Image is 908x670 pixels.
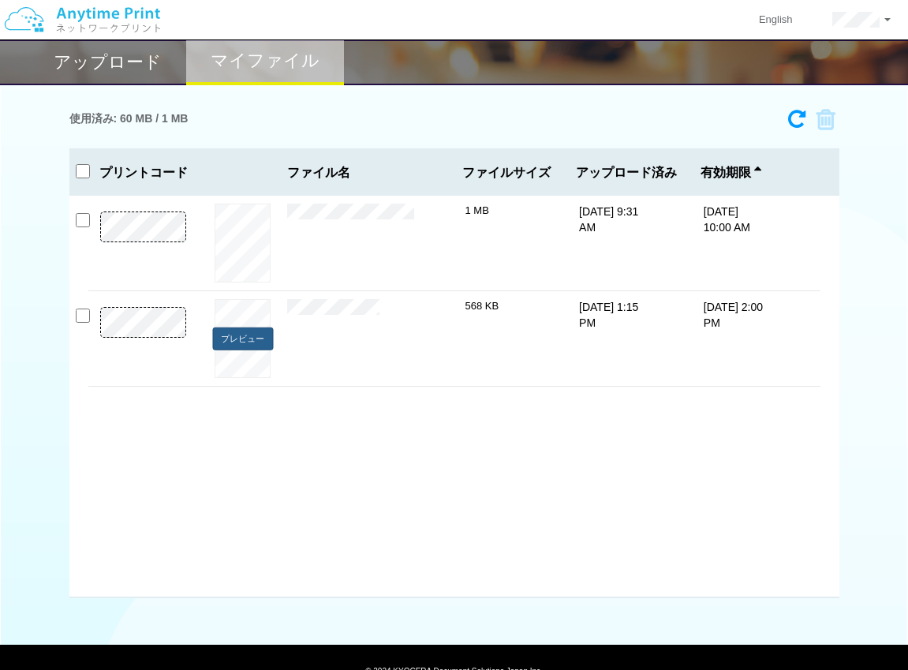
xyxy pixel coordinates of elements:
h2: アップロード [54,53,162,72]
p: [DATE] 1:15 PM [579,299,639,331]
h3: プリントコード [88,166,199,180]
span: アップロード済み [576,166,677,180]
span: ファイル名 [287,166,456,180]
h3: 使用済み: 60 MB / 1 MB [69,113,189,125]
span: 1 MB [465,204,489,216]
span: 568 KB [465,300,499,312]
p: [DATE] 9:31 AM [579,204,639,235]
p: [DATE] 10:00 AM [704,204,764,235]
h2: マイファイル [211,51,319,70]
button: プレビュー [212,328,273,350]
span: 有効期限 [701,166,761,180]
span: ファイルサイズ [462,166,552,180]
p: [DATE] 2:00 PM [704,299,764,331]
